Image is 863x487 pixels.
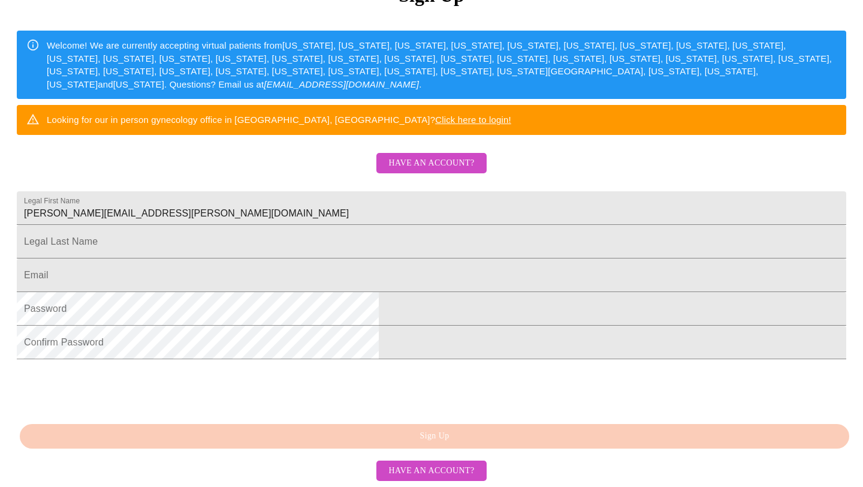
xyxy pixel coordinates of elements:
[264,79,419,89] em: [EMAIL_ADDRESS][DOMAIN_NAME]
[47,109,511,131] div: Looking for our in person gynecology office in [GEOGRAPHIC_DATA], [GEOGRAPHIC_DATA]?
[376,461,486,482] button: Have an account?
[376,153,486,174] button: Have an account?
[373,166,489,176] a: Have an account?
[388,156,474,171] span: Have an account?
[388,464,474,479] span: Have an account?
[17,365,199,412] iframe: reCAPTCHA
[47,34,837,95] div: Welcome! We are currently accepting virtual patients from [US_STATE], [US_STATE], [US_STATE], [US...
[373,465,489,475] a: Have an account?
[435,115,511,125] a: Click here to login!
